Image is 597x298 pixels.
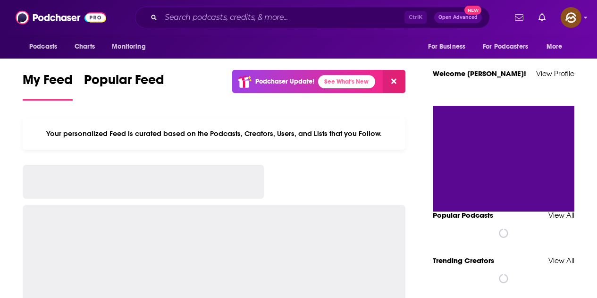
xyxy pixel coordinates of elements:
[561,7,581,28] button: Show profile menu
[433,256,494,265] a: Trending Creators
[23,72,73,94] span: My Feed
[483,40,528,53] span: For Podcasters
[438,15,478,20] span: Open Advanced
[548,256,574,265] a: View All
[536,69,574,78] a: View Profile
[404,11,427,24] span: Ctrl K
[112,40,145,53] span: Monitoring
[511,9,527,26] a: Show notifications dropdown
[464,6,481,15] span: New
[68,38,101,56] a: Charts
[135,7,490,28] div: Search podcasts, credits, & more...
[540,38,574,56] button: open menu
[255,77,314,85] p: Podchaser Update!
[433,211,493,220] a: Popular Podcasts
[84,72,164,101] a: Popular Feed
[75,40,95,53] span: Charts
[16,9,106,26] img: Podchaser - Follow, Share and Rate Podcasts
[105,38,158,56] button: open menu
[421,38,477,56] button: open menu
[23,38,69,56] button: open menu
[547,40,563,53] span: More
[23,72,73,101] a: My Feed
[29,40,57,53] span: Podcasts
[535,9,549,26] a: Show notifications dropdown
[434,12,482,23] button: Open AdvancedNew
[561,7,581,28] img: User Profile
[548,211,574,220] a: View All
[161,10,404,25] input: Search podcasts, credits, & more...
[84,72,164,94] span: Popular Feed
[318,75,375,88] a: See What's New
[433,69,526,78] a: Welcome [PERSON_NAME]!
[23,118,405,150] div: Your personalized Feed is curated based on the Podcasts, Creators, Users, and Lists that you Follow.
[477,38,542,56] button: open menu
[561,7,581,28] span: Logged in as hey85204
[428,40,465,53] span: For Business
